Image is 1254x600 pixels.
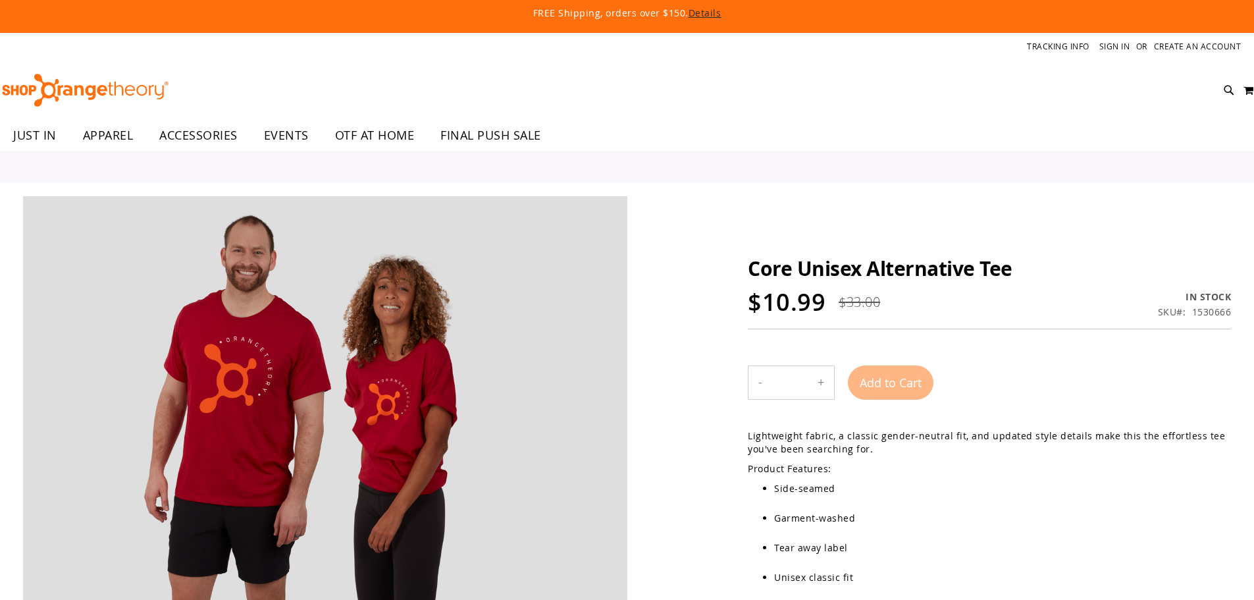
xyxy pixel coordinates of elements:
[1158,290,1232,304] div: In stock
[13,121,57,150] span: JUST IN
[440,121,541,150] span: FINAL PUSH SALE
[159,121,238,150] span: ACCESSORIES
[774,571,1231,584] li: Unisex classic fit
[1099,41,1130,52] a: Sign In
[774,512,1231,525] li: Garment-washed
[748,462,1231,476] p: Product Features:
[1158,306,1186,318] strong: SKU
[689,7,721,19] a: Details
[1027,41,1089,52] a: Tracking Info
[1192,306,1232,319] div: 1530666
[748,255,1012,282] span: Core Unisex Alternative Tee
[839,293,880,311] span: $33.00
[748,366,772,399] button: Decrease product quantity
[774,541,1231,555] li: Tear away label
[748,429,1231,456] p: Lightweight fabric, a classic gender-neutral fit, and updated style details make this the effortl...
[83,121,134,150] span: APPAREL
[70,121,147,151] a: APPAREL
[146,121,251,151] a: ACCESSORIES
[335,121,415,150] span: OTF AT HOME
[808,366,834,399] button: Increase product quantity
[774,482,1231,495] li: Side-seamed
[322,121,428,151] a: OTF AT HOME
[232,7,1022,20] p: FREE Shipping, orders over $150.
[772,367,808,398] input: Product quantity
[1154,41,1241,52] a: Create an Account
[251,121,322,151] a: EVENTS
[1158,290,1232,304] div: Availability
[427,121,554,150] a: FINAL PUSH SALE
[748,286,825,318] span: $10.99
[264,121,309,150] span: EVENTS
